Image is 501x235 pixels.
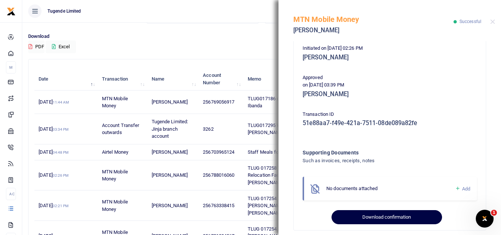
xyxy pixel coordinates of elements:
span: TLUG017186 office cleaning Ibanda [248,96,309,109]
span: [DATE] [39,149,69,155]
th: Name: activate to sort column ascending [147,68,199,91]
button: PDF [28,40,45,53]
h5: MTN Mobile Money [293,15,454,24]
a: Add [455,185,470,193]
span: 3262 [203,126,213,132]
span: 256703965124 [203,149,234,155]
span: 1 [491,210,497,216]
span: [DATE] [39,99,69,105]
span: [DATE] [39,126,69,132]
h5: [PERSON_NAME] [303,54,477,61]
h4: Such as invoices, receipts, notes [303,157,447,165]
p: Approved [303,74,477,82]
span: Account Transfer outwards [102,123,139,136]
h5: 51e88aa7-f49e-421a-7511-08de089a82fe [303,120,477,127]
span: No documents attached [326,186,378,191]
a: logo-small logo-large logo-large [7,8,16,14]
span: [DATE] [39,203,69,208]
span: Add [462,186,470,192]
small: 02:21 PM [53,204,69,208]
button: Download confirmation [332,210,442,224]
li: M [6,61,16,74]
p: on [DATE] 03:39 PM [303,81,477,89]
span: TLUG 017258 Temporary Relocation Facilitation for [PERSON_NAME] [248,165,302,185]
small: 02:26 PM [53,173,69,177]
span: [PERSON_NAME] [152,172,188,178]
li: Ac [6,188,16,200]
button: Close [490,19,495,24]
span: TLUG 017254 Airtime and data for [PERSON_NAME] and [PERSON_NAME] [248,196,320,216]
span: [DATE] [39,172,69,178]
span: Tugende Limited: Jinja branch account [152,119,188,139]
span: Successful [459,19,481,24]
span: 256788016060 [203,172,234,178]
th: Memo: activate to sort column ascending [244,68,327,91]
p: Transaction ID [303,111,477,118]
small: 04:48 PM [53,150,69,154]
th: Date: activate to sort column descending [34,68,98,91]
iframe: Intercom live chat [476,210,494,228]
span: Tugende Limited [45,8,84,14]
span: Staff Meals food and water HQ [248,149,314,155]
span: MTN Mobile Money [102,96,128,109]
span: Airtel Money [102,149,128,155]
th: Transaction: activate to sort column ascending [98,68,148,91]
img: logo-small [7,7,16,16]
span: [PERSON_NAME] [152,203,188,208]
span: [PERSON_NAME] [152,99,188,105]
span: 256769056917 [203,99,234,105]
p: Download [28,33,495,40]
span: MTN Mobile Money [102,169,128,182]
h4: Supporting Documents [303,148,447,157]
th: Account Number: activate to sort column ascending [199,68,244,91]
span: MTN Mobile Money [102,199,128,212]
small: 11:44 AM [53,100,69,104]
small: 03:34 PM [53,127,69,131]
h5: [PERSON_NAME] [293,27,454,34]
h5: [PERSON_NAME] [303,91,477,98]
p: Initiated on [DATE] 02:26 PM [303,45,477,52]
span: 256763338415 [203,203,234,208]
span: TLUG017295 Water bill for [PERSON_NAME] [248,123,304,136]
span: [PERSON_NAME] [152,149,188,155]
button: Excel [46,40,76,53]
